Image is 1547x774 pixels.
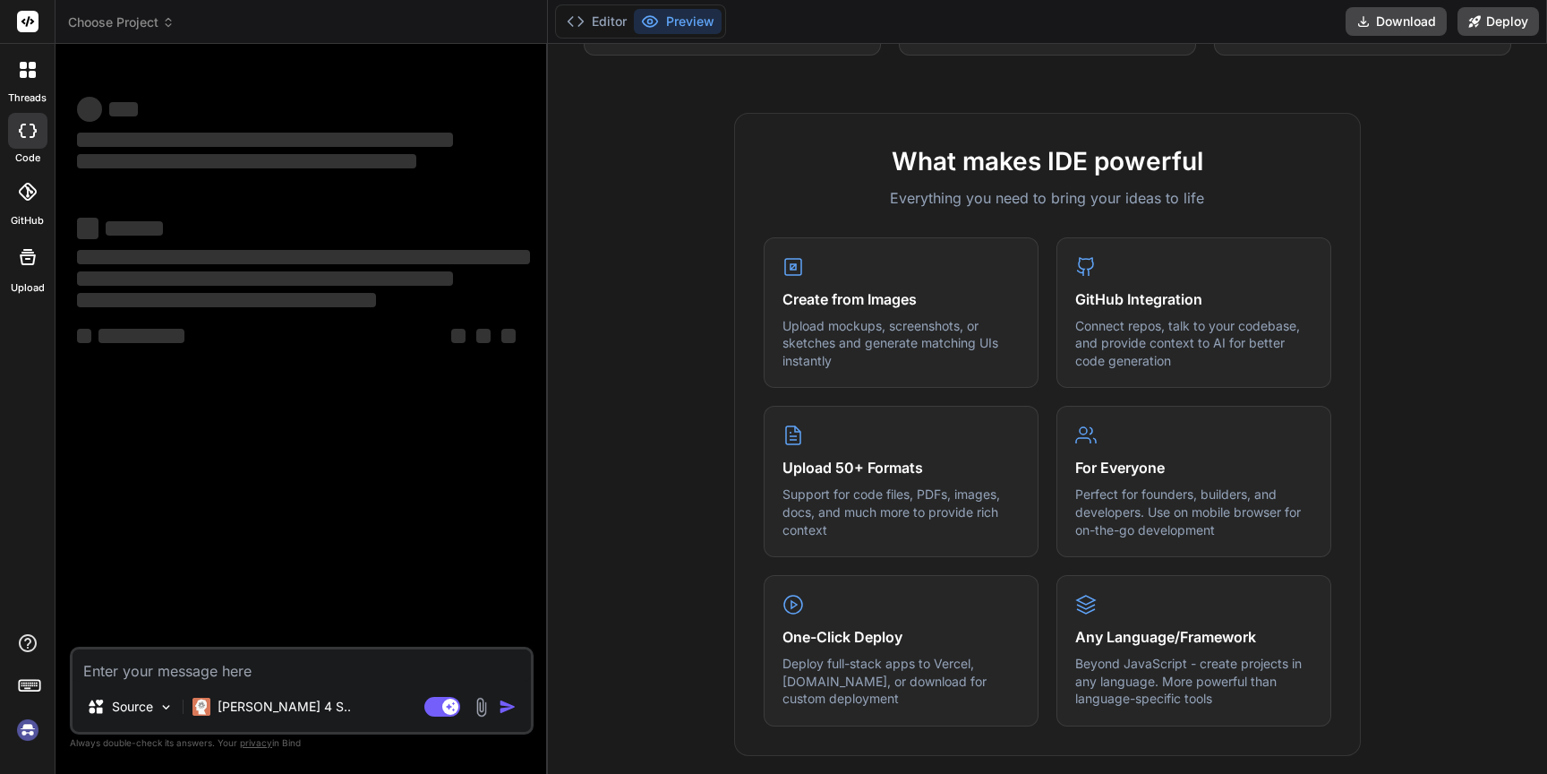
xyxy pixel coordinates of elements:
[764,142,1331,180] h2: What makes IDE powerful
[11,213,44,228] label: GitHub
[782,317,1020,370] p: Upload mockups, screenshots, or sketches and generate matching UIs instantly
[782,626,1020,648] h4: One-Click Deploy
[106,221,163,236] span: ‌
[501,329,516,343] span: ‌
[451,329,466,343] span: ‌
[782,486,1020,538] p: Support for code files, PDFs, images, docs, and much more to provide rich context
[109,102,138,116] span: ‌
[192,698,210,716] img: Claude 4 Sonnet
[11,280,45,296] label: Upload
[782,655,1020,708] p: Deploy full-stack apps to Vercel, [DOMAIN_NAME], or download for custom deployment
[782,288,1020,310] h4: Create from Images
[13,715,43,745] img: signin
[112,698,153,716] p: Source
[1075,655,1312,708] p: Beyond JavaScript - create projects in any language. More powerful than language-specific tools
[68,13,175,31] span: Choose Project
[499,698,517,716] img: icon
[471,697,491,718] img: attachment
[764,187,1331,209] p: Everything you need to bring your ideas to life
[77,218,98,239] span: ‌
[560,9,634,34] button: Editor
[634,9,722,34] button: Preview
[218,698,351,716] p: [PERSON_NAME] 4 S..
[8,90,47,106] label: threads
[77,133,453,147] span: ‌
[1075,486,1312,538] p: Perfect for founders, builders, and developers. Use on mobile browser for on-the-go development
[77,329,91,343] span: ‌
[240,737,272,748] span: privacy
[77,271,453,286] span: ‌
[1075,626,1312,648] h4: Any Language/Framework
[1346,7,1447,36] button: Download
[77,154,416,168] span: ‌
[70,735,534,752] p: Always double-check its answers. Your in Bind
[77,293,376,307] span: ‌
[77,250,530,264] span: ‌
[1457,7,1539,36] button: Deploy
[782,457,1020,478] h4: Upload 50+ Formats
[158,700,174,715] img: Pick Models
[1075,288,1312,310] h4: GitHub Integration
[1075,317,1312,370] p: Connect repos, talk to your codebase, and provide context to AI for better code generation
[77,97,102,122] span: ‌
[15,150,40,166] label: code
[98,329,184,343] span: ‌
[476,329,491,343] span: ‌
[1075,457,1312,478] h4: For Everyone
